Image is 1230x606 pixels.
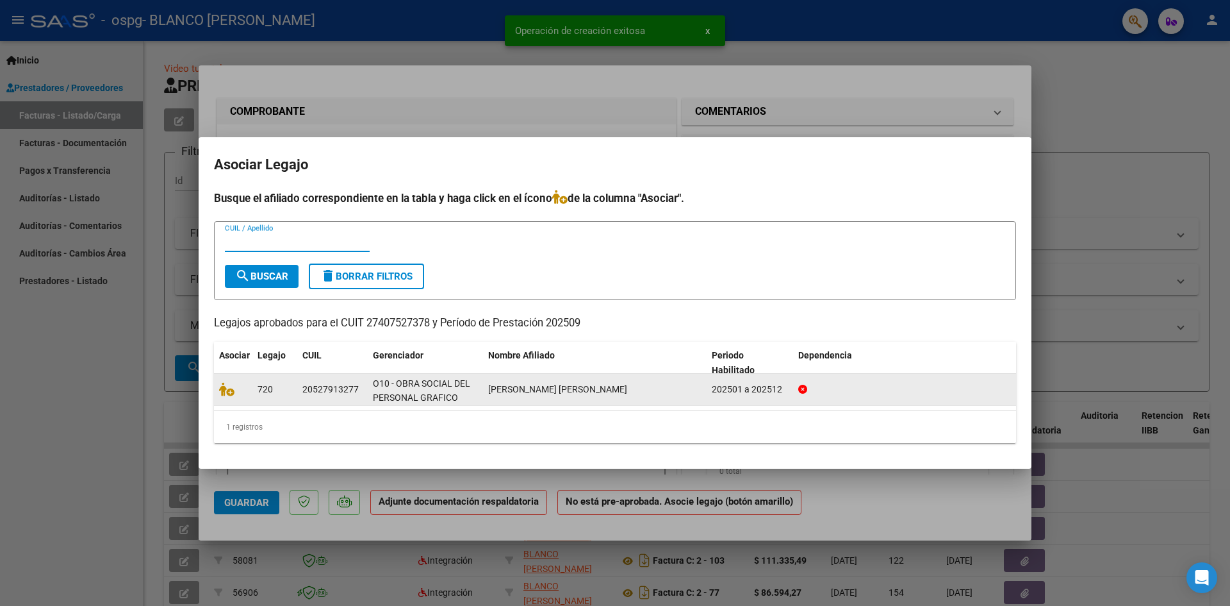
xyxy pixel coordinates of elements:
[488,384,627,394] span: LOPEZ YBAÑEZ IVAN EMMANUEL
[252,342,297,384] datatable-header-cell: Legajo
[214,153,1016,177] h2: Asociar Legajo
[258,350,286,360] span: Legajo
[373,350,423,360] span: Gerenciador
[225,265,299,288] button: Buscar
[219,350,250,360] span: Asociar
[320,271,413,282] span: Borrar Filtros
[712,382,788,397] div: 202501 a 202512
[712,350,755,375] span: Periodo Habilitado
[214,190,1016,206] h4: Busque el afiliado correspondiente en la tabla y haga click en el ícono de la columna "Asociar".
[707,342,793,384] datatable-header-cell: Periodo Habilitado
[320,268,336,283] mat-icon: delete
[214,411,1016,443] div: 1 registros
[235,271,288,282] span: Buscar
[214,316,1016,332] p: Legajos aprobados para el CUIT 27407527378 y Período de Prestación 202509
[297,342,368,384] datatable-header-cell: CUIL
[368,342,483,384] datatable-header-cell: Gerenciador
[488,350,555,360] span: Nombre Afiliado
[302,382,359,397] div: 20527913277
[798,350,852,360] span: Dependencia
[309,264,424,289] button: Borrar Filtros
[373,378,470,403] span: O10 - OBRA SOCIAL DEL PERSONAL GRAFICO
[258,384,273,394] span: 720
[1186,562,1217,593] div: Open Intercom Messenger
[214,342,252,384] datatable-header-cell: Asociar
[793,342,1017,384] datatable-header-cell: Dependencia
[483,342,707,384] datatable-header-cell: Nombre Afiliado
[302,350,322,360] span: CUIL
[235,268,250,283] mat-icon: search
